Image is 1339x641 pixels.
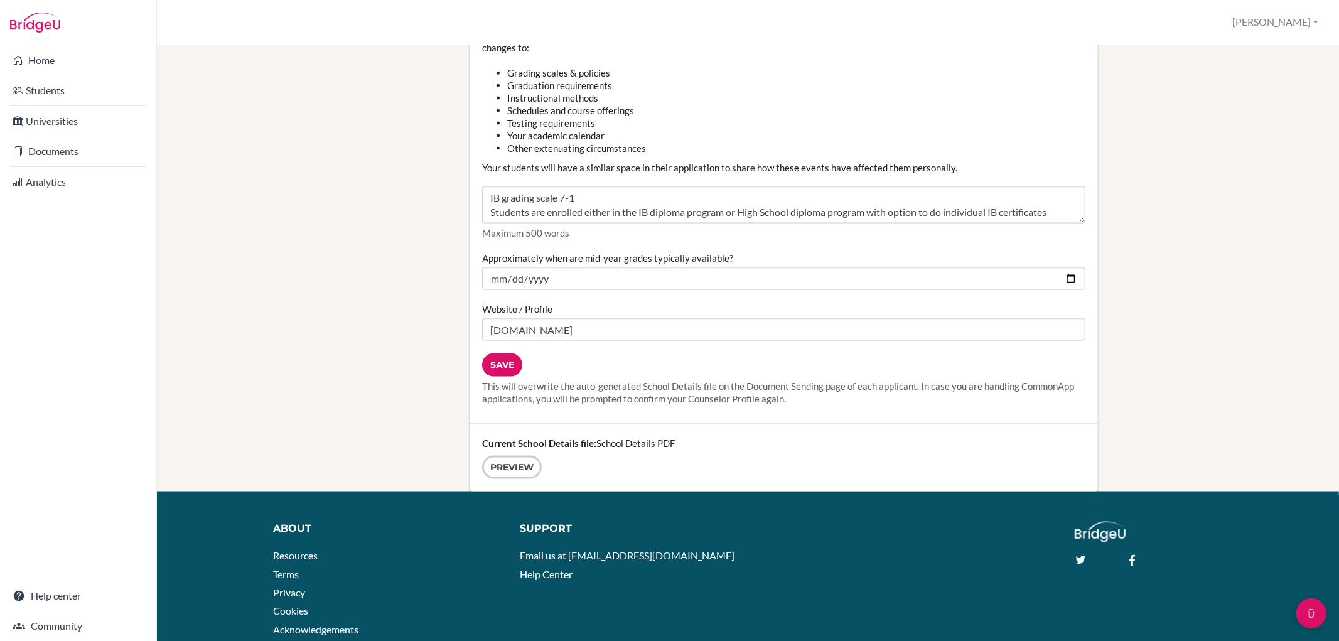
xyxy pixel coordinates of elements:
p: Maximum 500 words [482,227,1085,239]
a: Preview [482,456,542,479]
div: This will overwrite the auto-generated School Details file on the Document Sending page of each a... [482,380,1085,405]
a: Privacy [273,587,305,599]
li: Schedules and course offerings [507,104,1085,117]
div: School Details PDF [470,424,1098,492]
img: logo_white@2x-f4f0deed5e89b7ecb1c2cc34c3e3d731f90f0f143d5ea2071677605dd97b5244.png [1075,522,1126,542]
a: Terms [273,568,299,580]
a: Email us at [EMAIL_ADDRESS][DOMAIN_NAME] [520,549,734,561]
a: Home [3,48,154,73]
a: Documents [3,139,154,164]
li: Testing requirements [507,117,1085,129]
a: Universities [3,109,154,134]
label: Website / Profile [482,303,552,315]
a: Students [3,78,154,103]
a: Help center [3,583,154,608]
li: Instructional methods [507,92,1085,104]
label: Approximately when are mid-year grades typically available? [482,252,733,264]
a: Resources [273,549,318,561]
a: Help Center [520,568,573,580]
input: Save [482,353,522,377]
textarea: IB grading scale 7-1 Students are enrolled either in the IB diploma program or High School diplom... [482,186,1085,224]
div: Your school may have made adjustments due to community disruptions such as [MEDICAL_DATA] or natu... [482,1,1085,240]
a: Analytics [3,170,154,195]
li: Other extenuating circumstances [507,142,1085,154]
div: Open Intercom Messenger [1296,598,1326,628]
div: Support [520,522,736,536]
div: About [273,522,501,536]
a: Acknowledgements [273,624,358,636]
li: Graduation requirements [507,79,1085,92]
a: Cookies [273,605,308,617]
li: Your academic calendar [507,129,1085,142]
button: [PERSON_NAME] [1227,11,1324,34]
li: Grading scales & policies [507,67,1085,79]
a: Community [3,613,154,638]
img: Bridge-U [10,13,60,33]
strong: Current School Details file: [482,438,596,449]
